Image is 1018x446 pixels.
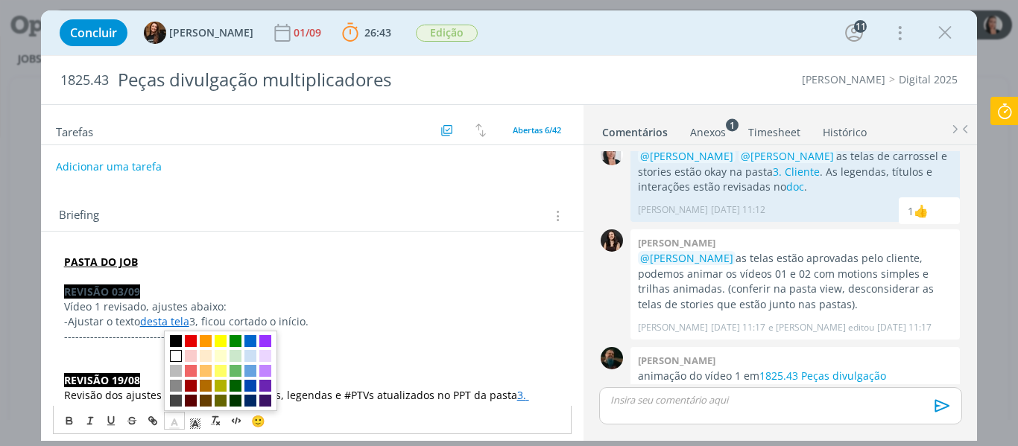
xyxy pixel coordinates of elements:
[185,412,206,430] span: Cor de Fundo
[64,299,561,314] p: Vídeo 1 revisado, ajustes abaixo:
[899,72,958,86] a: Digital 2025
[854,20,867,33] div: 11
[164,412,185,430] span: Cor do Texto
[638,149,952,194] p: as telas de carrossel e stories estão okay na pasta . As legendas, títulos e interações estão rev...
[169,28,253,38] span: [PERSON_NAME]
[475,124,486,137] img: arrow-down-up.svg
[601,347,623,369] img: M
[60,19,127,46] button: Concluir
[914,202,929,220] div: Isabelle Silva
[786,179,804,194] a: doc
[99,403,102,417] span: .
[64,255,138,269] a: PASTA DO JOB
[64,284,140,299] strong: REVISÃO 03/09
[690,125,726,140] div: Anexos
[64,329,561,344] p: --------------------------------------------
[741,149,834,163] span: @[PERSON_NAME]
[55,153,162,180] button: Adicionar uma tarefa
[711,203,765,217] span: [DATE] 11:12
[747,118,801,140] a: Timesheet
[802,72,885,86] a: [PERSON_NAME]
[144,22,166,44] img: T
[638,251,952,312] p: as telas estão aprovadas pelo cliente, podemos animar os vídeos 01 e 02 com motions simples e tri...
[70,27,117,39] span: Concluir
[338,21,395,45] button: 26:43
[638,236,715,249] b: [PERSON_NAME]
[638,354,715,367] b: [PERSON_NAME]
[415,24,478,42] button: Edição
[59,206,99,226] span: Briefing
[877,321,932,334] span: [DATE] 11:17
[908,203,914,219] div: 1
[364,25,391,39] span: 26:43
[640,251,733,265] span: @[PERSON_NAME]
[726,118,739,131] sup: 1
[640,149,733,163] span: @[PERSON_NAME]
[416,25,478,42] span: Edição
[601,143,623,165] img: C
[64,388,517,402] span: Revisão dos ajustes 12/08 feita. Novas telas, legendas e #PTVs atualizados no PPT da pasta
[64,388,529,417] a: 3. Cliente
[60,72,109,89] span: 1825.43
[140,314,189,328] a: desta tela
[601,229,623,252] img: I
[638,321,708,334] p: [PERSON_NAME]
[64,314,561,329] p: -Ajustar o texto 3, ficou cortado o início.
[144,22,253,44] button: T[PERSON_NAME]
[251,413,265,428] span: 🙂
[638,369,952,399] p: animação do vídeo 1 em
[56,121,93,139] span: Tarefas
[711,321,765,334] span: [DATE] 11:17
[513,124,561,136] span: Abertas 6/42
[638,203,708,217] p: [PERSON_NAME]
[601,118,668,140] a: Comentários
[294,28,324,38] div: 01/09
[247,412,268,430] button: 🙂
[822,118,867,140] a: Histórico
[41,10,978,441] div: dialog
[842,21,866,45] button: 11
[773,165,820,179] a: 3. Cliente
[64,373,140,387] strong: REVISÃO 19/08
[638,369,886,398] a: 1825.43 Peças divulgação multiplicadores - 01
[768,321,874,334] span: e [PERSON_NAME] editou
[112,62,578,98] div: Peças divulgação multiplicadores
